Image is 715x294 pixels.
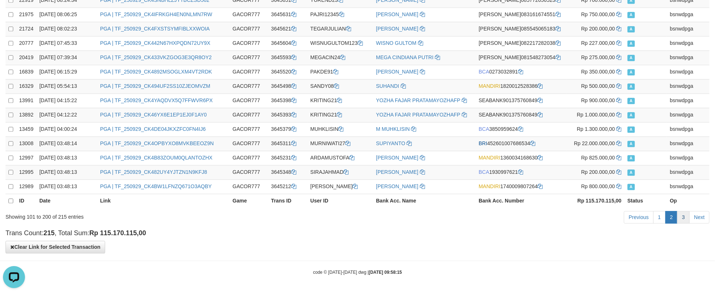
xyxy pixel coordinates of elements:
td: GACOR777 [230,165,268,179]
td: GACOR777 [230,179,268,194]
td: GACOR777 [230,108,268,122]
a: SUHANDI [376,83,399,89]
small: code © [DATE]-[DATE] dwg | [313,270,402,275]
td: SIRAJAHMAD [307,165,373,179]
td: bsnwdpga [667,165,709,179]
th: Bank Acc. Number [476,194,566,208]
td: TEGARJULIAN [307,22,373,36]
th: Status [625,194,667,208]
td: 081548273054 [476,50,566,65]
td: 901375760849 [476,108,566,122]
td: 3645520 [268,65,308,79]
td: WISNUGULTOM123 [307,36,373,50]
a: PGA | TF_250929_CK4YAQDVX5Q7FFWVR6PX [100,97,213,103]
span: [PERSON_NAME] [479,54,521,60]
th: Bank Acc. Name [373,194,476,208]
td: bsnwdpga [667,22,709,36]
span: Approved - Marked by bsnwdpga [628,126,635,133]
span: Rp 227.000,00 [581,40,615,46]
a: PGA | TF_250929_CK494UF2SS10ZJEOMVZM [100,83,210,89]
span: BCA [479,126,489,132]
td: 901375760849 [476,93,566,108]
span: Rp 275.000,00 [581,54,615,60]
td: 3645379 [268,122,308,136]
span: BCA [479,169,489,175]
a: PGA | TF_250929_CK4IFRKGH4EN0NLMN7RW [100,11,212,17]
td: 3645212 [268,179,308,194]
td: 1360034168630 [476,151,566,165]
span: Rp 825.000,00 [581,155,615,161]
td: GACOR777 [230,79,268,93]
strong: Rp 115.170.115,00 [89,229,146,237]
th: Date [36,194,97,208]
td: 3645631 [268,7,308,22]
h4: Trans Count: , Total Sum: [6,230,709,237]
a: PGA | TF_250929_CK46YX6E1EP1EJ0F1AY0 [100,112,207,118]
td: MUHKLISIN [307,122,373,136]
div: Showing 101 to 200 of 215 entries [6,210,292,220]
a: YOZHA FAJAR PRATAMAYOZHAFP [376,97,460,103]
td: bsnwdpga [667,108,709,122]
td: GACOR777 [230,50,268,65]
td: 13892 [16,108,36,122]
td: [DATE] 03:48:13 [36,151,97,165]
td: bsnwdpga [667,65,709,79]
td: 3645231 [268,151,308,165]
td: KRITING21 [307,93,373,108]
a: [PERSON_NAME] [376,183,418,189]
span: Approved - Marked by bsnwdpga [628,55,635,61]
td: GACOR777 [230,36,268,50]
td: 083161674551 [476,7,566,22]
span: Rp 200.000,00 [581,169,615,175]
button: Clear Link for Selected Transaction [6,241,105,253]
td: 13991 [16,93,36,108]
span: MANDIRI [479,183,500,189]
td: [DATE] 03:48:13 [36,179,97,194]
span: Rp 350.000,00 [581,69,615,75]
td: 3645593 [268,50,308,65]
td: 1820012528386 [476,79,566,93]
span: Approved - Marked by bsnwdpga [628,83,635,90]
a: Next [689,211,709,223]
td: 452601007686534 [476,136,566,151]
td: bsnwdpga [667,179,709,194]
th: Link [97,194,229,208]
a: PGA | TF_250929_CK433VKZGOG3E3QR8OY2 [100,54,212,60]
td: MEGACIN24 [307,50,373,65]
td: 21724 [16,22,36,36]
td: GACOR777 [230,7,268,22]
td: [DATE] 04:00:24 [36,122,97,136]
td: bsnwdpga [667,136,709,151]
a: [PERSON_NAME] [376,11,418,17]
td: bsnwdpga [667,93,709,108]
td: 082217282038 [476,36,566,50]
td: GACOR777 [230,65,268,79]
span: Rp 22.000.000,00 [574,140,615,146]
a: YOZHA FAJAR PRATAMAYOZHAFP [376,112,460,118]
span: SEABANK [479,112,503,118]
td: 13459 [16,122,36,136]
td: 3645348 [268,165,308,179]
strong: [DATE] 09:58:15 [369,270,402,275]
td: 085545065183 [476,22,566,36]
a: MEGA CINDIANA PUTRI [376,54,433,60]
td: 16839 [16,65,36,79]
td: GACOR777 [230,136,268,151]
td: 1930997621 [476,165,566,179]
span: Approved - Marked by bsnwdpga [628,112,635,118]
td: bsnwdpga [667,36,709,50]
th: Game [230,194,268,208]
span: Rp 750.000,00 [581,11,615,17]
span: Approved - Marked by bsnwdpga [628,12,635,18]
td: PAJRI12345 [307,7,373,22]
span: Approved - Marked by bsnwdpga [628,155,635,161]
button: Open LiveChat chat widget [3,3,25,25]
td: MURNIWATI27 [307,136,373,151]
td: [DATE] 07:45:33 [36,36,97,50]
td: PAKDE91 [307,65,373,79]
a: 2 [665,211,678,223]
td: 16329 [16,79,36,93]
td: [DATE] 07:39:34 [36,50,97,65]
td: [DATE] 04:15:22 [36,93,97,108]
span: Approved - Marked by bsnwdpga [628,69,635,75]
